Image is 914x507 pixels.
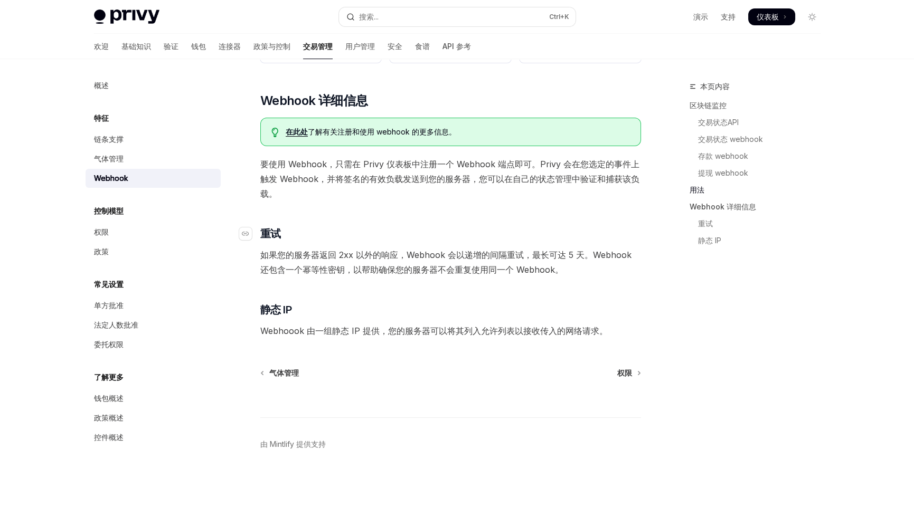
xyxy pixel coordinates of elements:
[86,315,221,334] a: 法定人数批准
[757,12,779,21] font: 仪表板
[269,368,299,377] font: 气体管理
[253,42,290,51] font: 政策与控制
[86,76,221,95] a: 概述
[690,165,829,181] a: 提现 webhook
[693,12,708,22] a: 演示
[693,12,708,21] font: 演示
[261,368,299,378] a: 气体管理
[690,148,829,165] a: 存款 webhook
[449,127,456,136] font: 。
[442,34,471,59] a: API 参考
[549,13,560,21] font: Ctrl
[94,372,124,381] font: 了解更多
[690,232,829,249] a: 静态 IP
[239,226,260,241] a: 导航至标题
[121,42,151,51] font: 基础知识
[94,340,124,349] font: 委托权限
[690,202,756,211] font: Webhook 详细信息
[86,169,221,188] a: Webhook
[94,135,124,144] font: 链条支撑
[219,42,241,51] font: 连接器
[700,82,730,91] font: 本页内容
[94,42,109,51] font: 欢迎
[690,198,829,215] a: Webhook 详细信息
[86,389,221,408] a: 钱包概述
[698,168,748,177] font: 提现 webhook
[219,34,241,59] a: 连接器
[86,242,221,261] a: 政策
[94,247,109,256] font: 政策
[698,219,713,228] font: 重试
[359,12,379,21] font: 搜索...
[191,42,206,51] font: 钱包
[617,368,640,378] a: 权限
[121,34,151,59] a: 基础知识
[94,9,159,24] img: 灯光标志
[721,12,736,21] font: 支持
[690,181,829,198] a: 用法
[698,236,721,245] font: 静态 IP
[260,303,292,316] font: 静态 IP
[94,81,109,90] font: 概述
[698,151,748,160] font: 存款 webhook
[94,433,124,442] font: 控件概述
[617,368,632,377] font: 权限
[253,34,290,59] a: 政策与控制
[748,8,795,25] a: 仪表板
[303,42,333,51] font: 交易管理
[86,296,221,315] a: 单方批准
[260,326,608,336] font: Webhoook 由一组静态 IP 提供，您的服务器可以将其列入允许列表以接收传入的网络请求。
[698,135,763,144] font: 交易状态 webhook
[94,320,138,329] font: 法定人数批准
[721,12,736,22] a: 支持
[94,206,124,215] font: 控制模型
[260,227,281,240] font: 重试
[303,34,333,59] a: 交易管理
[804,8,821,25] button: 切换暗模式
[698,118,739,127] font: 交易状态API
[94,280,124,289] font: 常见设置
[86,130,221,149] a: 链条支撑
[86,428,221,447] a: 控件概述
[191,34,206,59] a: 钱包
[345,34,375,59] a: 用户管理
[388,42,402,51] font: 安全
[94,394,124,403] font: 钱包概述
[286,127,308,136] font: 在此处
[164,42,178,51] font: 验证
[560,13,569,21] font: +K
[442,42,471,51] font: API 参考
[86,335,221,354] a: 委托权限
[271,128,279,137] svg: 提示
[286,127,308,137] a: 在此处
[94,174,128,183] font: Webhook
[94,34,109,59] a: 欢迎
[690,97,829,114] a: 区块链监控
[339,7,576,26] button: 打开搜索
[345,42,375,51] font: 用户管理
[690,114,829,131] a: 交易状态API
[86,149,221,168] a: 气体管理
[260,439,326,448] font: 由 Mintlify 提供支持
[260,439,326,449] a: 由 Mintlify 提供支持
[164,34,178,59] a: 验证
[94,227,109,236] font: 权限
[86,408,221,427] a: 政策概述
[690,215,829,232] a: 重试
[94,301,124,310] font: 单方批准
[388,34,402,59] a: 安全
[690,101,727,110] font: 区块链监控
[260,250,632,275] font: 如果您的服务器返回 2xx 以外的响应，Webhook 会以递增的间隔重试，最长可达 5 天。Webhook 还包含一个幂等性密钥，以帮助确保您的服务器不会重复使用同一个 Webhook。
[94,113,109,122] font: 特征
[415,42,430,51] font: 食谱
[690,185,704,194] font: 用法
[690,131,829,148] a: 交易状态 webhook
[308,127,449,136] font: 了解有关注册和使用 webhook 的更多信息
[94,413,124,422] font: 政策概述
[86,223,221,242] a: 权限
[260,93,368,108] font: Webhook 详细信息
[415,34,430,59] a: 食谱
[260,159,639,199] font: 要使用 Webhook，只需在 Privy 仪表板中注册一个 Webhook 端点即可。Privy 会在您选定的事件上触发 Webhook，并将签名的有效负载发送到您的服务器，您可以在自己的状态...
[94,154,124,163] font: 气体管理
